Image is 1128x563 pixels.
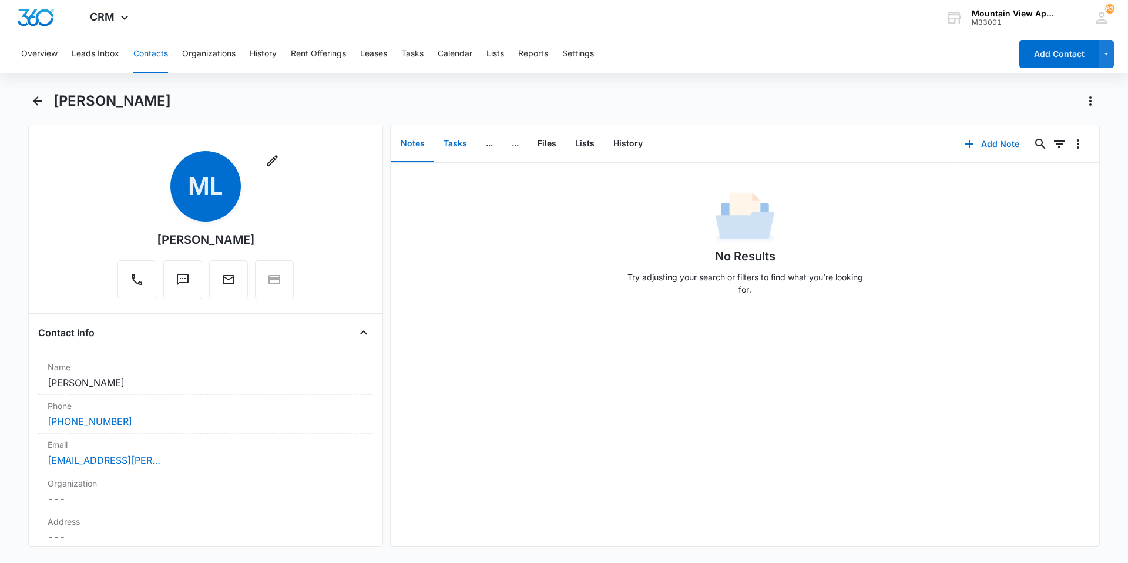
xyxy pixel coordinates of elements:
button: Tasks [434,126,476,162]
button: History [250,35,277,73]
dd: [PERSON_NAME] [48,376,364,390]
button: Call [117,260,156,299]
p: Try adjusting your search or filters to find what you’re looking for. [622,271,868,296]
a: Call [117,279,156,289]
button: Leads Inbox [72,35,119,73]
button: Email [209,260,248,299]
div: Phone[PHONE_NUMBER] [38,395,373,434]
div: Name[PERSON_NAME] [38,356,373,395]
div: Email[EMAIL_ADDRESS][PERSON_NAME][DOMAIN_NAME] [38,434,373,472]
button: Add Note [953,130,1031,158]
button: Back [28,92,46,110]
button: Rent Offerings [291,35,346,73]
button: Settings [562,35,594,73]
button: Contacts [133,35,168,73]
label: Organization [48,477,364,490]
button: Filters [1050,135,1069,153]
div: Organization--- [38,472,373,511]
div: account name [972,9,1057,18]
div: account id [972,18,1057,26]
button: Organizations [182,35,236,73]
h1: No Results [715,247,775,265]
button: Text [163,260,202,299]
button: Files [528,126,566,162]
div: Address--- [38,511,373,549]
button: Leases [360,35,387,73]
button: Add Contact [1019,40,1099,68]
span: CRM [90,11,115,23]
a: [PHONE_NUMBER] [48,414,132,428]
label: Phone [48,400,364,412]
button: ... [476,126,502,162]
button: Search... [1031,135,1050,153]
h1: [PERSON_NAME] [53,92,171,110]
dd: --- [48,530,364,544]
a: Text [163,279,202,289]
button: Lists [566,126,604,162]
button: Actions [1081,92,1100,110]
span: ML [170,151,241,222]
button: Lists [486,35,504,73]
button: ... [502,126,528,162]
span: 63 [1105,4,1114,14]
button: Notes [391,126,434,162]
img: No Data [716,189,774,247]
h4: Contact Info [38,326,95,340]
div: notifications count [1105,4,1114,14]
dd: --- [48,492,364,506]
div: [PERSON_NAME] [157,231,255,249]
button: History [604,126,652,162]
button: Overview [21,35,58,73]
label: Email [48,438,364,451]
button: Calendar [438,35,472,73]
label: Address [48,515,364,528]
button: Tasks [401,35,424,73]
button: Close [354,323,373,342]
button: Reports [518,35,548,73]
button: Overflow Menu [1069,135,1087,153]
a: Email [209,279,248,289]
label: Name [48,361,364,373]
a: [EMAIL_ADDRESS][PERSON_NAME][DOMAIN_NAME] [48,453,165,467]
